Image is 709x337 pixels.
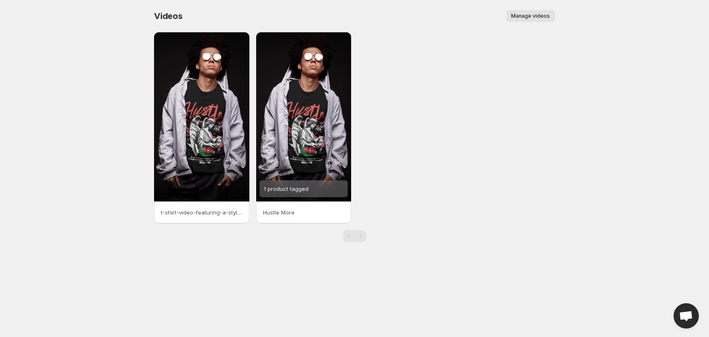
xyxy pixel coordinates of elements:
button: Manage videos [506,10,555,22]
nav: Pagination [343,230,366,242]
p: t-shirt-video-featuring-a-stylish-man-with-sunglasses-posing-at-a-studio-22860 [161,208,243,217]
span: 1 product tagged [264,185,308,192]
p: Hustle More [263,208,345,217]
div: Open chat [674,303,699,329]
span: Videos [154,11,183,21]
span: Manage videos [511,13,550,19]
